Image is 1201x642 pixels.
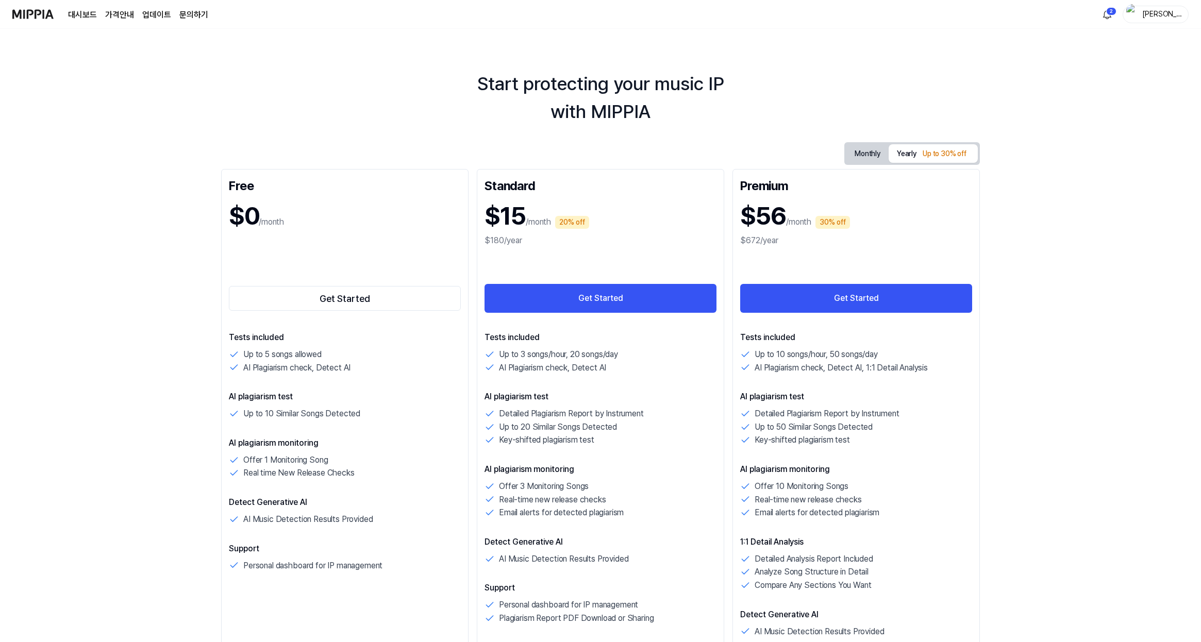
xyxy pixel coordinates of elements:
p: Key-shifted plagiarism test [499,433,594,447]
button: Get Started [485,284,716,313]
p: Tests included [229,331,461,344]
p: Tests included [485,331,716,344]
p: Detailed Analysis Report Included [755,552,873,566]
button: Monthly [846,144,889,163]
div: $180/year [485,234,716,247]
p: Up to 50 Similar Songs Detected [755,420,873,434]
div: Up to 30% off [920,146,970,162]
p: Personal dashboard for IP management [243,559,382,572]
button: profile[PERSON_NAME] [1123,6,1189,23]
p: Analyze Song Structure in Detail [755,565,869,579]
p: Plagiarism Report PDF Download or Sharing [499,612,654,625]
p: Tests included [740,331,972,344]
img: 알림 [1101,8,1113,21]
a: Get Started [229,284,461,313]
p: AI plagiarism test [740,391,972,403]
p: Real-time new release checks [755,493,862,506]
a: 문의하기 [179,9,208,21]
p: AI Music Detection Results Provided [243,513,373,526]
p: /month [526,216,551,228]
p: AI Plagiarism check, Detect AI, 1:1 Detail Analysis [755,361,928,375]
div: Standard [485,177,716,193]
p: AI plagiarism test [485,391,716,403]
div: Free [229,177,461,193]
p: AI plagiarism test [229,391,461,403]
p: AI plagiarism monitoring [229,437,461,449]
p: Up to 3 songs/hour, 20 songs/day [499,348,618,361]
div: 30% off [815,216,850,229]
button: 가격안내 [105,9,134,21]
p: Real-time new release checks [499,493,606,506]
p: /month [786,216,811,228]
p: 1:1 Detail Analysis [740,536,972,548]
a: 업데이트 [142,9,171,21]
h1: $56 [740,197,786,234]
p: /month [259,216,284,228]
p: AI Plagiarism check, Detect AI [499,361,606,375]
div: 20% off [555,216,589,229]
img: profile [1126,4,1139,25]
h1: $0 [229,197,259,234]
p: AI Plagiarism check, Detect AI [243,361,351,375]
p: Real time New Release Checks [243,466,355,480]
p: Detailed Plagiarism Report by Instrument [499,407,644,420]
p: AI Music Detection Results Provided [755,625,884,638]
p: AI Music Detection Results Provided [499,552,628,566]
button: Get Started [740,284,972,313]
button: Get Started [229,286,461,311]
p: Support [229,543,461,555]
p: Offer 10 Monitoring Songs [755,480,848,493]
h1: $15 [485,197,526,234]
p: Offer 3 Monitoring Songs [499,480,589,493]
p: Up to 10 Similar Songs Detected [243,407,360,420]
p: Up to 20 Similar Songs Detected [499,420,617,434]
p: Key-shifted plagiarism test [755,433,850,447]
p: Detect Generative AI [740,609,972,621]
p: Offer 1 Monitoring Song [243,453,328,467]
p: Email alerts for detected plagiarism [499,506,624,519]
p: Support [485,582,716,594]
button: Yearly [889,144,978,163]
p: Detect Generative AI [229,496,461,509]
p: Up to 5 songs allowed [243,348,322,361]
p: Detailed Plagiarism Report by Instrument [755,407,899,420]
p: Detect Generative AI [485,536,716,548]
div: Premium [740,177,972,193]
button: 알림2 [1099,6,1115,23]
div: 2 [1106,7,1116,15]
a: 대시보드 [68,9,97,21]
p: AI plagiarism monitoring [740,463,972,476]
p: Up to 10 songs/hour, 50 songs/day [755,348,878,361]
div: [PERSON_NAME] [1142,8,1182,20]
p: Compare Any Sections You Want [755,579,871,592]
p: Personal dashboard for IP management [499,598,638,612]
div: $672/year [740,234,972,247]
p: AI plagiarism monitoring [485,463,716,476]
p: Email alerts for detected plagiarism [755,506,879,519]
